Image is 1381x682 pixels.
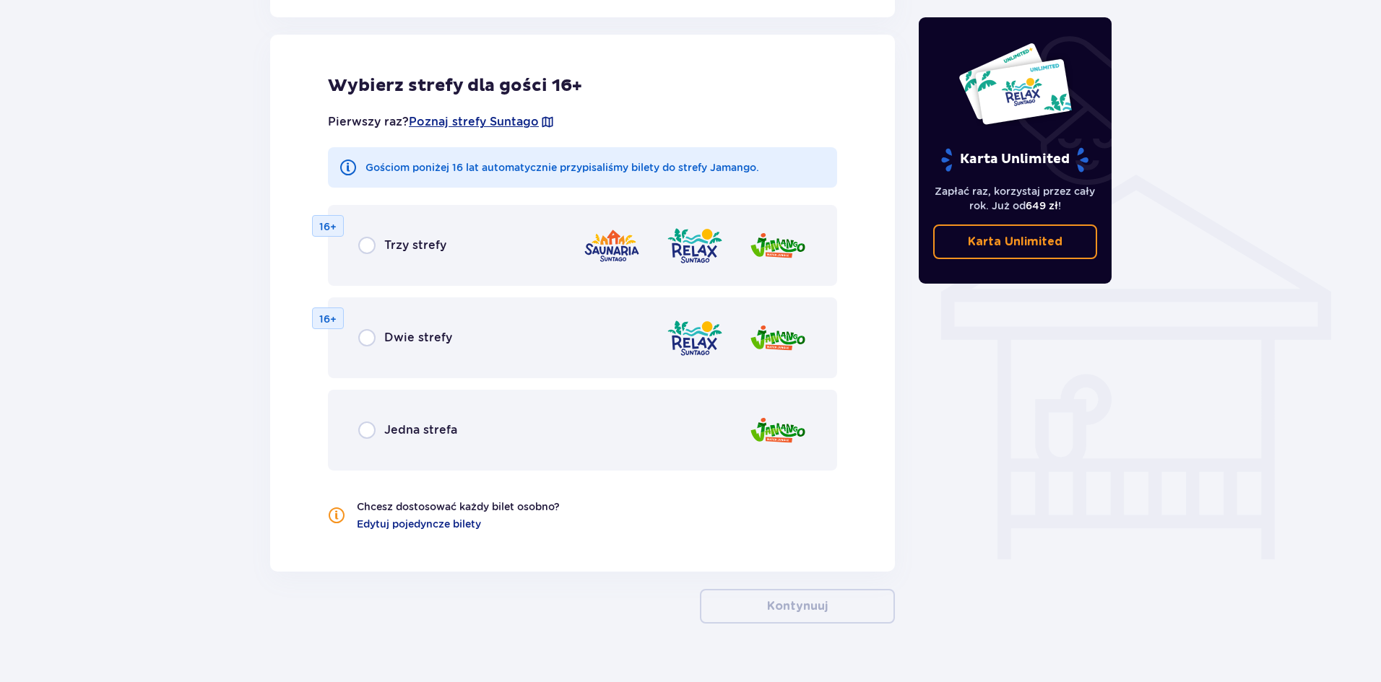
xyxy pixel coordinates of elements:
p: Karta Unlimited [940,147,1090,172]
p: Zapłać raz, korzystaj przez cały rok. Już od ! [933,184,1098,213]
img: Saunaria [583,225,641,266]
a: Edytuj pojedyncze bilety [357,517,481,531]
span: Trzy strefy [384,237,446,253]
p: Pierwszy raz? [328,114,555,130]
img: Dwie karty całoroczne do Suntago z napisem 'UNLIMITED RELAX', na białym tle z tropikalnymi liśćmi... [958,42,1073,126]
a: Karta Unlimited [933,224,1098,259]
h2: Wybierz strefy dla gości 16+ [328,75,837,97]
p: Gościom poniżej 16 lat automatycznie przypisaliśmy bilety do strefy Jamango. [365,160,759,175]
span: 649 zł [1026,200,1058,211]
span: Jedna strefa [384,422,457,438]
span: Dwie strefy [384,330,452,346]
p: Chcesz dostosować każdy bilet osobno? [357,499,560,514]
img: Relax [666,318,724,359]
img: Relax [666,225,724,266]
p: 16+ [319,219,337,234]
button: Kontynuuj [700,589,895,624]
p: 16+ [319,312,337,326]
p: Kontynuuj [767,598,828,614]
img: Jamango [749,318,807,359]
img: Jamango [749,410,807,451]
p: Karta Unlimited [968,234,1062,250]
img: Jamango [749,225,807,266]
a: Poznaj strefy Suntago [409,114,539,130]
